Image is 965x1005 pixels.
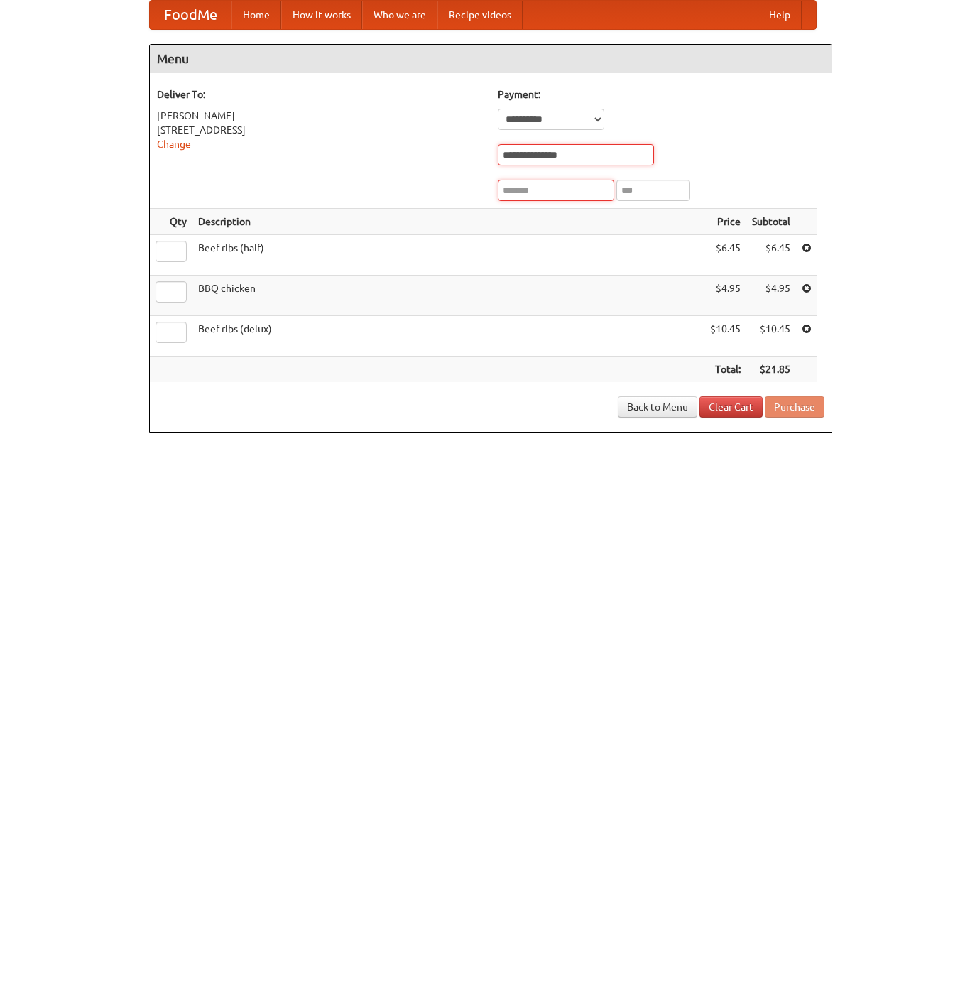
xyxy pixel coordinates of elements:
[765,396,824,418] button: Purchase
[150,1,231,29] a: FoodMe
[192,276,704,316] td: BBQ chicken
[192,316,704,357] td: Beef ribs (delux)
[704,316,746,357] td: $10.45
[618,396,697,418] a: Back to Menu
[231,1,281,29] a: Home
[758,1,802,29] a: Help
[498,87,824,102] h5: Payment:
[362,1,437,29] a: Who we are
[192,209,704,235] th: Description
[746,235,796,276] td: $6.45
[157,123,484,137] div: [STREET_ADDRESS]
[746,316,796,357] td: $10.45
[704,235,746,276] td: $6.45
[157,87,484,102] h5: Deliver To:
[746,276,796,316] td: $4.95
[704,209,746,235] th: Price
[157,109,484,123] div: [PERSON_NAME]
[704,357,746,383] th: Total:
[704,276,746,316] td: $4.95
[281,1,362,29] a: How it works
[150,45,832,73] h4: Menu
[437,1,523,29] a: Recipe videos
[746,209,796,235] th: Subtotal
[150,209,192,235] th: Qty
[192,235,704,276] td: Beef ribs (half)
[699,396,763,418] a: Clear Cart
[157,138,191,150] a: Change
[746,357,796,383] th: $21.85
